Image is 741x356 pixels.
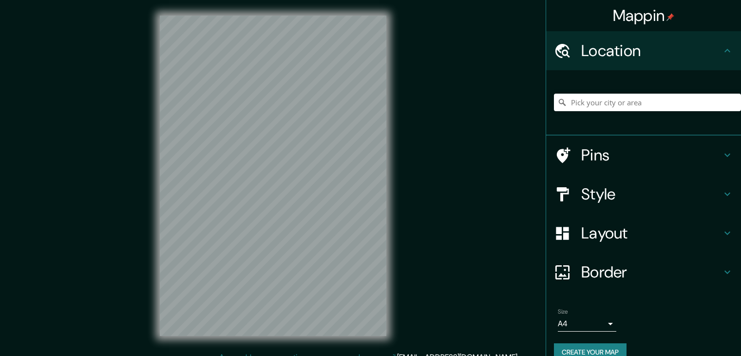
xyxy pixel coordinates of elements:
h4: Border [581,262,722,282]
h4: Layout [581,223,722,243]
canvas: Map [160,16,386,336]
h4: Location [581,41,722,60]
img: pin-icon.png [666,13,674,21]
div: A4 [558,316,616,332]
input: Pick your city or area [554,94,741,111]
div: Location [546,31,741,70]
div: Pins [546,136,741,175]
div: Style [546,175,741,214]
div: Layout [546,214,741,253]
label: Size [558,308,568,316]
div: Border [546,253,741,292]
h4: Style [581,184,722,204]
h4: Pins [581,145,722,165]
h4: Mappin [613,6,675,25]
